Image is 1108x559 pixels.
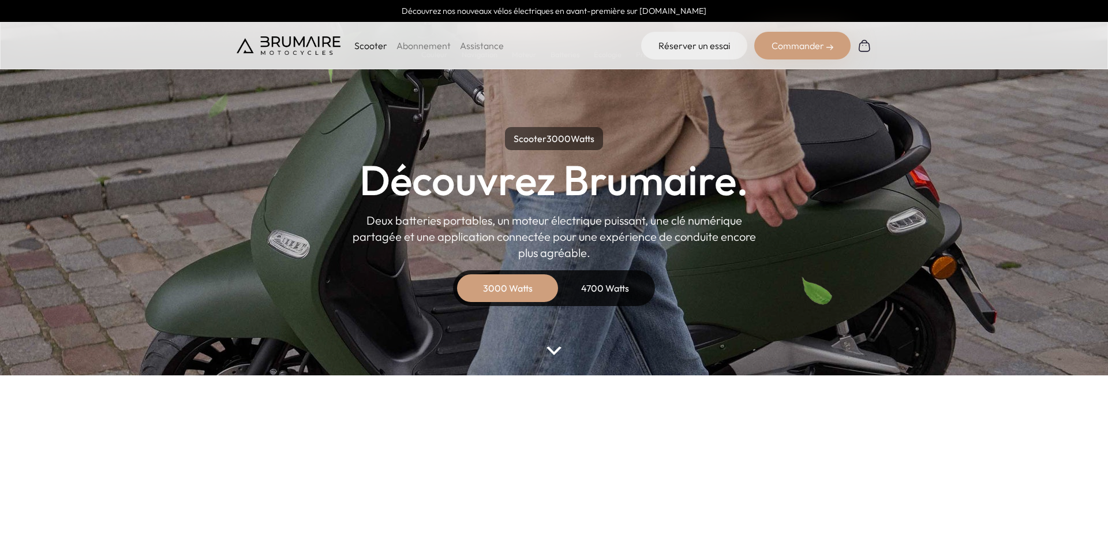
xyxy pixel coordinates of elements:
[546,346,562,355] img: arrow-bottom.png
[546,133,571,144] span: 3000
[641,32,747,59] a: Réserver un essai
[354,39,387,53] p: Scooter
[237,36,340,55] img: Brumaire Motocycles
[460,40,504,51] a: Assistance
[505,127,603,150] p: Scooter Watts
[559,274,651,302] div: 4700 Watts
[462,274,554,302] div: 3000 Watts
[352,213,756,261] p: Deux batteries portables, un moteur électrique puissant, une clé numérique partagée et une applic...
[826,44,833,51] img: right-arrow-2.png
[396,40,451,51] a: Abonnement
[754,32,851,59] div: Commander
[360,159,748,201] h1: Découvrez Brumaire.
[858,39,871,53] img: Panier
